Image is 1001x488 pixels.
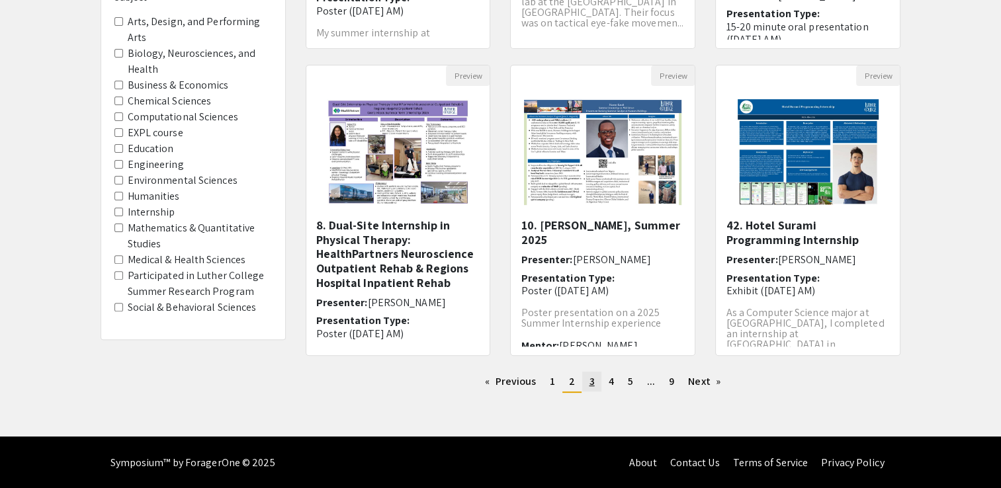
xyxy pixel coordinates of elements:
[306,65,491,356] div: Open Presentation <p>8. Dual-Site Internship in Physical Therapy: HealthPartners Neuroscience Out...
[306,372,901,393] ul: Pagination
[128,204,175,220] label: Internship
[128,300,257,315] label: Social & Behavioral Sciences
[715,65,900,356] div: Open Presentation <p>42. Hotel Surami Programming Internship</p>
[510,65,695,356] div: Open Presentation <p>10. Mansur Kasali, Summer 2025</p>
[726,253,890,266] h6: Presenter:
[681,372,727,391] a: Next page
[128,93,212,109] label: Chemical Sciences
[128,157,184,173] label: Engineering
[726,7,820,20] span: Presentation Type:
[629,456,657,469] a: About
[628,374,633,388] span: 5
[726,20,890,46] p: 15-20 minute oral presentation ([DATE] AM)
[521,253,685,266] h6: Presenter:
[316,313,410,327] span: Presentation Type:
[128,109,238,125] label: Computational Sciences
[670,456,719,469] a: Contact Us
[511,87,695,218] img: <p>10. Mansur Kasali, Summer 2025</p>
[521,271,615,285] span: Presentation Type:
[651,65,695,86] button: Preview
[559,339,637,352] span: [PERSON_NAME]
[521,307,685,329] p: Poster presentation on a 2025 Summer Internship experience
[446,65,490,86] button: Preview
[726,271,820,285] span: Presentation Type:
[128,14,272,46] label: Arts, Design, and Performing Arts
[609,374,614,388] span: 4
[316,28,480,81] p: My summer internship at [GEOGRAPHIC_DATA], within the , offered an opportunity ...
[777,253,855,266] span: [PERSON_NAME]
[559,38,637,52] span: [PERSON_NAME]
[821,456,884,469] a: Privacy Policy
[521,339,559,352] span: Mentor:
[316,5,480,17] p: Poster ([DATE] AM)
[128,252,246,268] label: Medical & Health Sciences
[521,218,685,247] h5: 10. [PERSON_NAME], Summer 2025
[128,77,229,93] label: Business & Economics
[726,307,890,371] p: As a Computer Science major at [GEOGRAPHIC_DATA], I completed an internship at [GEOGRAPHIC_DATA] ...
[572,253,650,266] span: [PERSON_NAME]
[368,296,446,309] span: [PERSON_NAME]
[589,374,594,388] span: 3
[726,284,890,297] p: Exhibit ([DATE] AM)
[128,173,238,188] label: Environmental Sciences
[316,218,480,290] h5: 8. Dual-Site Internship in Physical Therapy: HealthPartners Neuroscience Outpatient Rehab & Regio...
[856,65,900,86] button: Preview
[128,125,183,141] label: EXPL course
[550,374,555,388] span: 1
[726,218,890,247] h5: 42. Hotel Surami Programming Internship
[521,284,685,297] p: Poster ([DATE] AM)
[647,374,655,388] span: ...
[569,374,575,388] span: 2
[314,86,482,218] img: <p>8. Dual-Site Internship in Physical Therapy: HealthPartners Neuroscience Outpatient Rehab &amp...
[128,220,272,252] label: Mathematics & Quantitative Studies
[521,38,559,52] span: Mentor:
[732,456,808,469] a: Terms of Service
[669,374,674,388] span: 9
[316,296,480,309] h6: Presenter:
[316,327,480,340] p: Poster ([DATE] AM)
[128,268,272,300] label: Participated in Luther College Summer Research Program
[10,428,56,478] iframe: Chat
[724,86,892,218] img: <p>42. Hotel Surami Programming Internship</p>
[128,141,174,157] label: Education
[128,188,180,204] label: Humanities
[478,372,543,391] a: Previous page
[128,46,272,77] label: Biology, Neurosciences, and Health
